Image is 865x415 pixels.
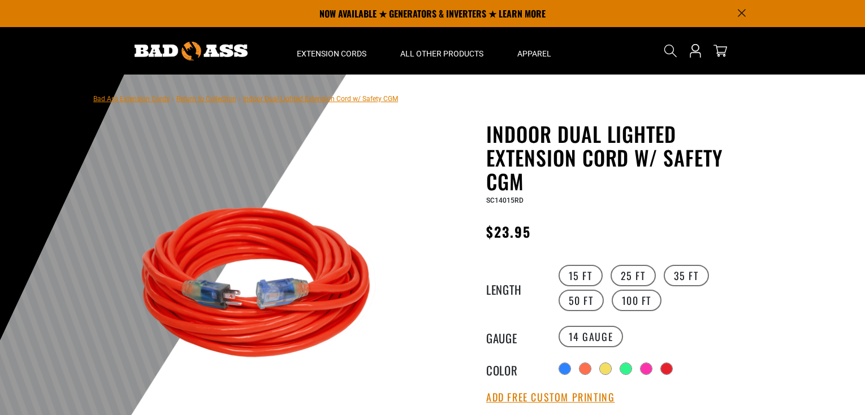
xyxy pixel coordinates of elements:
[280,27,383,75] summary: Extension Cords
[517,49,551,59] span: Apparel
[661,42,680,60] summary: Search
[400,49,483,59] span: All Other Products
[486,329,543,344] legend: Gauge
[93,95,170,103] a: Bad Ass Extension Cords
[486,391,615,404] button: Add Free Custom Printing
[383,27,500,75] summary: All Other Products
[559,326,624,347] label: 14 Gauge
[500,27,568,75] summary: Apparel
[486,361,543,376] legend: Color
[559,290,604,311] label: 50 FT
[664,265,709,286] label: 35 FT
[612,290,662,311] label: 100 FT
[297,49,366,59] span: Extension Cords
[93,91,398,105] nav: breadcrumbs
[176,95,236,103] a: Return to Collection
[239,95,241,103] span: ›
[172,95,174,103] span: ›
[243,95,398,103] span: Indoor Dual Lighted Extension Cord w/ Safety CGM
[486,122,763,193] h1: Indoor Dual Lighted Extension Cord w/ Safety CGM
[559,265,603,286] label: 15 FT
[611,265,656,286] label: 25 FT
[135,42,248,60] img: Bad Ass Extension Cords
[486,281,543,295] legend: Length
[486,221,531,242] span: $23.95
[486,196,524,204] span: SC14015RD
